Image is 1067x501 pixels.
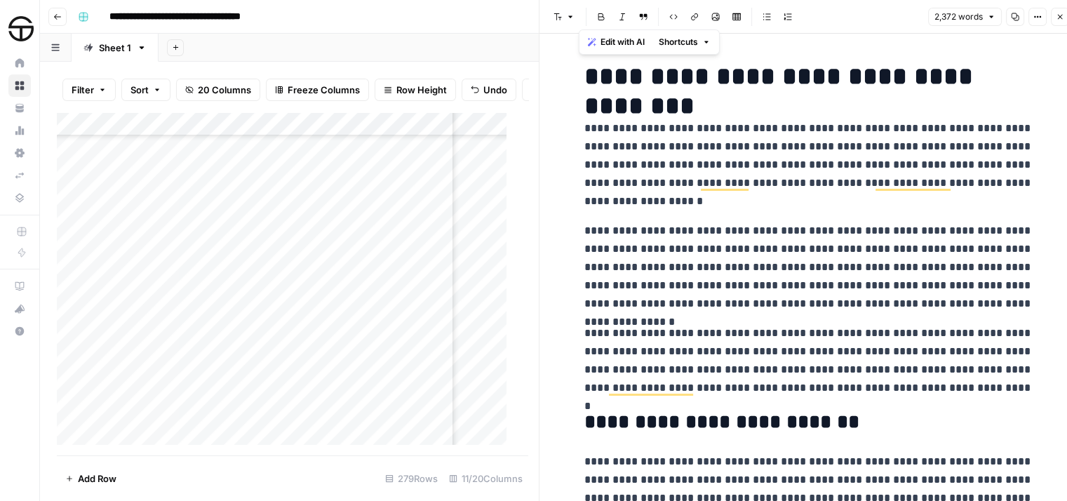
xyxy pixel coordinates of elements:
button: Row Height [375,79,456,101]
span: 2,372 words [934,11,983,23]
span: Row Height [396,83,447,97]
button: Shortcuts [653,33,716,51]
div: What's new? [9,298,30,319]
button: 20 Columns [176,79,260,101]
a: Settings [8,142,31,164]
div: 11/20 Columns [443,467,528,490]
div: Sheet 1 [99,41,131,55]
span: Filter [72,83,94,97]
button: 2,372 words [928,8,1002,26]
button: Workspace: SimpleTire [8,11,31,46]
a: Home [8,52,31,74]
a: Syncs [8,164,31,187]
button: Add Row [57,467,125,490]
div: 279 Rows [380,467,443,490]
button: Help + Support [8,320,31,342]
button: What's new? [8,298,31,320]
button: Freeze Columns [266,79,369,101]
a: Browse [8,74,31,97]
span: Undo [483,83,507,97]
a: Sheet 1 [72,34,159,62]
button: Sort [121,79,170,101]
span: Add Row [78,472,116,486]
span: Shortcuts [659,36,698,48]
span: Sort [130,83,149,97]
button: Filter [62,79,116,101]
button: Undo [462,79,516,101]
a: Your Data [8,97,31,119]
a: Data Library [8,187,31,209]
a: AirOps Academy [8,275,31,298]
a: Usage [8,119,31,142]
img: SimpleTire Logo [8,16,34,41]
span: Freeze Columns [288,83,360,97]
span: Edit with AI [600,36,645,48]
span: 20 Columns [198,83,251,97]
button: Edit with AI [582,33,650,51]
